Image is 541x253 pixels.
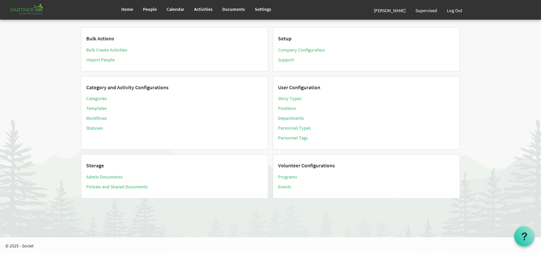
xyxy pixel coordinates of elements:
a: Supervised [411,1,442,20]
h3: Volunteer Configurations [278,163,455,169]
span: People [143,6,157,12]
a: Company Configuration [278,47,325,53]
a: Templates [86,105,107,111]
a: Categories [86,95,107,101]
a: Bulk Create Activities [86,47,127,53]
a: Workflows [86,115,107,121]
a: Events [278,184,291,190]
a: Log Out [442,1,467,20]
a: Policies and Shared Documents [86,184,148,190]
a: Positions [278,105,296,111]
h3: Storage [86,163,263,169]
a: Story Types [278,95,301,101]
span: Calendar [167,6,184,12]
span: Home [121,6,133,12]
h3: User Configuration [278,85,455,91]
h3: Category and Activity Configurations [86,85,263,91]
p: © 2025 - Societ [5,242,541,249]
span: Documents [222,6,245,12]
a: Personnel Tags [278,135,308,141]
span: Activities [194,6,212,12]
a: Departments [278,115,304,121]
a: Admin Documents [86,174,123,180]
span: Supervised [415,8,437,13]
h3: Bulk Actions [86,36,263,42]
h3: Setup [278,36,455,42]
span: Settings [255,6,271,12]
a: Programs [278,174,297,180]
a: Import People [86,57,115,63]
a: [PERSON_NAME] [369,1,411,20]
a: Statuses [86,125,103,131]
a: Personnel Types [278,125,311,131]
a: Support [278,57,294,63]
